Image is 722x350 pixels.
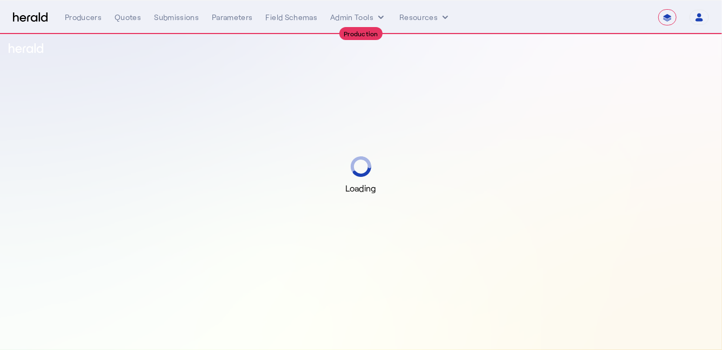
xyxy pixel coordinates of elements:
[13,12,48,23] img: Herald Logo
[154,12,199,23] div: Submissions
[339,27,383,40] div: Production
[399,12,451,23] button: Resources dropdown menu
[330,12,386,23] button: internal dropdown menu
[266,12,318,23] div: Field Schemas
[65,12,102,23] div: Producers
[212,12,253,23] div: Parameters
[115,12,141,23] div: Quotes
